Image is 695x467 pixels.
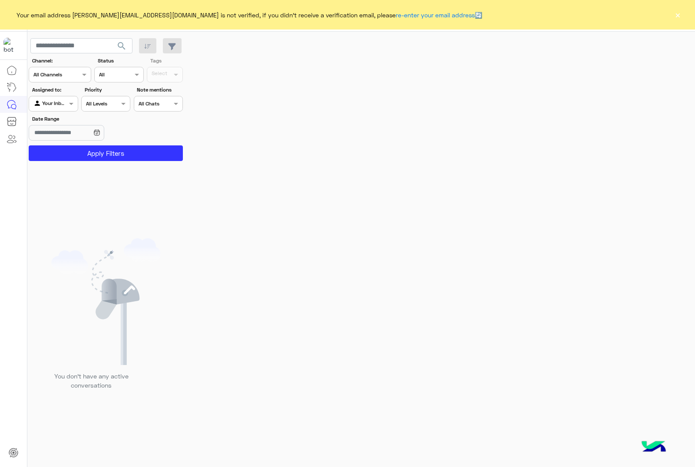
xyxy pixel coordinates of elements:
label: Priority [85,86,129,94]
span: Your email address [PERSON_NAME][EMAIL_ADDRESS][DOMAIN_NAME] is not verified, if you didn't recei... [17,10,482,20]
img: 713415422032625 [3,38,19,53]
label: Date Range [32,115,129,123]
label: Note mentions [137,86,182,94]
button: search [111,38,132,57]
label: Channel: [32,57,90,65]
a: re-enter your email address [396,11,475,19]
label: Assigned to: [32,86,77,94]
button: × [673,10,682,19]
img: empty users [51,238,161,365]
span: search [116,41,127,51]
p: You don’t have any active conversations [47,372,135,390]
button: Apply Filters [29,145,183,161]
img: hulul-logo.png [639,432,669,463]
label: Status [98,57,142,65]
